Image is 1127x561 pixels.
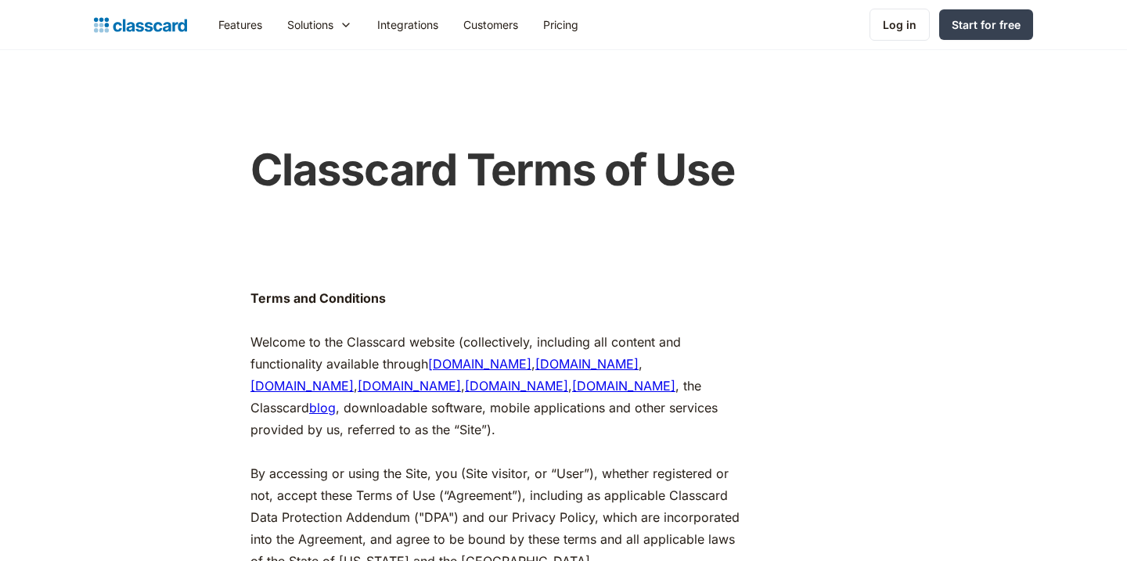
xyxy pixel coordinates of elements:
a: Pricing [531,7,591,42]
a: [DOMAIN_NAME] [465,378,568,394]
div: Start for free [952,16,1021,33]
a: blog [309,400,336,415]
a: Integrations [365,7,451,42]
a: home [94,14,187,36]
a: [DOMAIN_NAME] [572,378,675,394]
strong: Terms and Conditions [250,290,386,306]
a: [DOMAIN_NAME] [250,378,354,394]
a: [DOMAIN_NAME] [358,378,461,394]
h1: Classcard Terms of Use [250,144,861,196]
div: Log in [883,16,916,33]
div: Solutions [287,16,333,33]
a: Customers [451,7,531,42]
div: Solutions [275,7,365,42]
a: Start for free [939,9,1033,40]
a: Log in [870,9,930,41]
a: [DOMAIN_NAME] [535,356,639,372]
a: [DOMAIN_NAME] [428,356,531,372]
a: Features [206,7,275,42]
